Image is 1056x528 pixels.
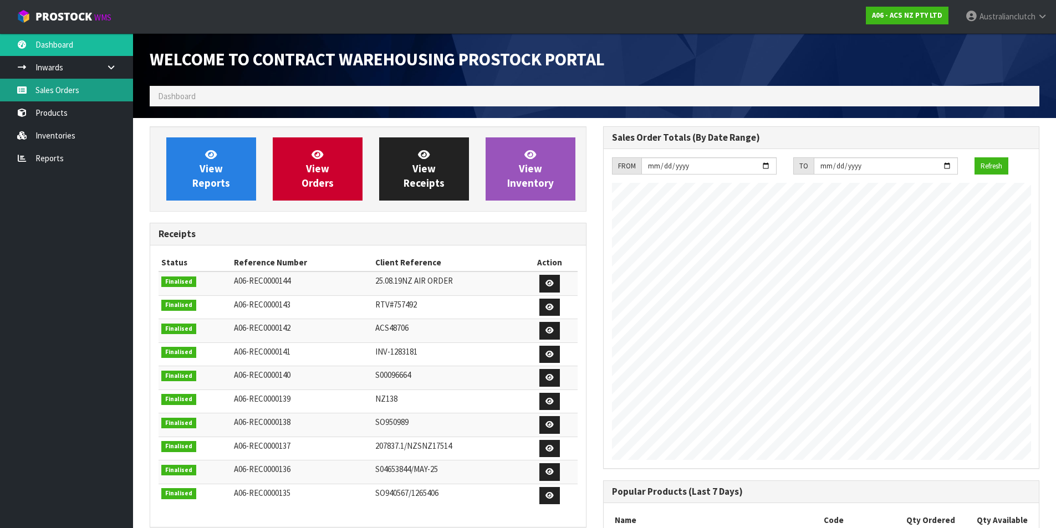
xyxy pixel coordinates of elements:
span: A06-REC0000138 [234,417,290,427]
span: Finalised [161,324,196,335]
span: A06-REC0000139 [234,393,290,404]
span: Finalised [161,276,196,288]
span: Dashboard [158,91,196,101]
h3: Receipts [159,229,578,239]
span: 25.08.19NZ AIR ORDER [375,275,453,286]
span: A06-REC0000144 [234,275,290,286]
span: View Inventory [507,148,554,189]
span: Finalised [161,488,196,499]
span: A06-REC0000141 [234,346,290,357]
span: View Orders [302,148,334,189]
span: RTV#757492 [375,299,417,310]
button: Refresh [975,157,1008,175]
span: NZ138 [375,393,397,404]
div: FROM [612,157,641,175]
a: ViewInventory [486,137,575,201]
small: WMS [94,12,111,23]
span: SO950989 [375,417,409,427]
span: Finalised [161,371,196,382]
span: Finalised [161,418,196,429]
th: Action [522,254,577,271]
span: A06-REC0000136 [234,464,290,474]
span: A06-REC0000140 [234,370,290,380]
span: SO940567/1265406 [375,488,438,498]
th: Reference Number [231,254,373,271]
img: cube-alt.png [17,9,30,23]
h3: Popular Products (Last 7 Days) [612,486,1031,497]
a: ViewOrders [273,137,363,201]
span: A06-REC0000143 [234,299,290,310]
span: S00096664 [375,370,411,380]
div: TO [793,157,814,175]
span: Finalised [161,441,196,452]
h3: Sales Order Totals (By Date Range) [612,132,1031,143]
span: ACS48706 [375,322,409,333]
span: A06-REC0000135 [234,488,290,498]
span: 207837.1/NZSNZ17514 [375,440,452,451]
span: Finalised [161,300,196,311]
span: S04653844/MAY-25 [375,464,438,474]
span: Welcome to Contract Warehousing ProStock Portal [150,48,605,70]
th: Status [159,254,231,271]
strong: A06 - ACS NZ PTY LTD [872,11,942,20]
span: View Receipts [404,148,445,189]
span: Finalised [161,465,196,476]
span: A06-REC0000137 [234,440,290,451]
span: INV-1283181 [375,346,417,357]
span: A06-REC0000142 [234,322,290,333]
th: Client Reference [373,254,522,271]
a: ViewReceipts [379,137,469,201]
span: Australianclutch [980,11,1035,22]
span: Finalised [161,394,196,405]
a: ViewReports [166,137,256,201]
span: ProStock [35,9,92,24]
span: Finalised [161,347,196,358]
span: View Reports [192,148,230,189]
